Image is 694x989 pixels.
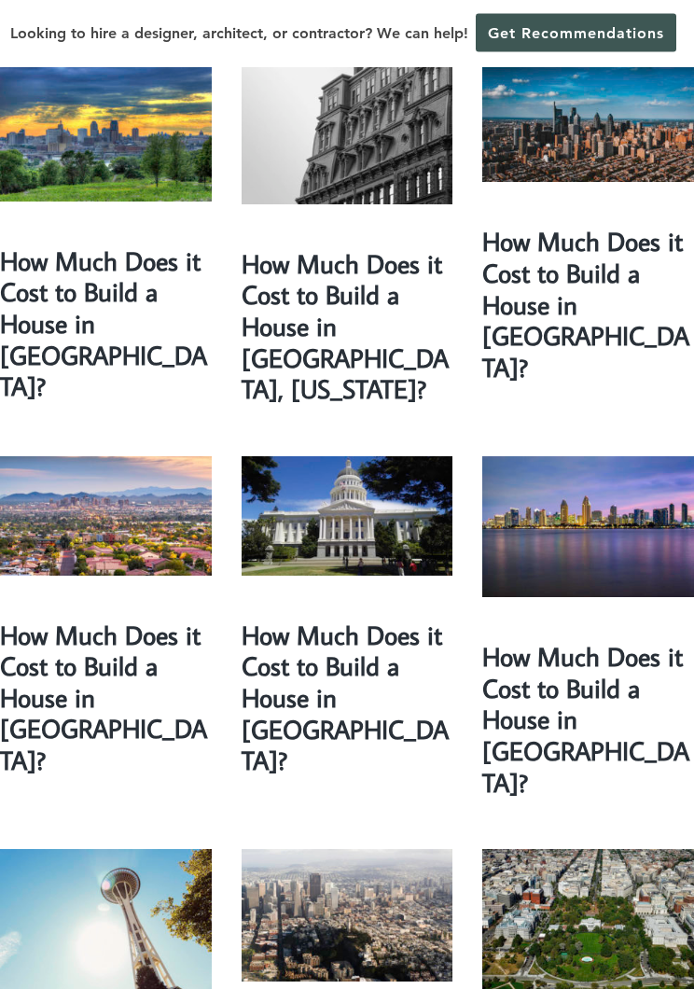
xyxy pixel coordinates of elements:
[482,225,689,384] a: How Much Does it Cost to Build a House in [GEOGRAPHIC_DATA]?
[242,619,449,778] a: How Much Does it Cost to Build a House in [GEOGRAPHIC_DATA]?
[482,640,689,800] a: How Much Does it Cost to Build a House in [GEOGRAPHIC_DATA]?
[336,855,672,967] iframe: Drift Widget Chat Controller
[476,14,676,52] a: Get Recommendations
[242,247,449,407] a: How Much Does it Cost to Build a House in [GEOGRAPHIC_DATA], [US_STATE]?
